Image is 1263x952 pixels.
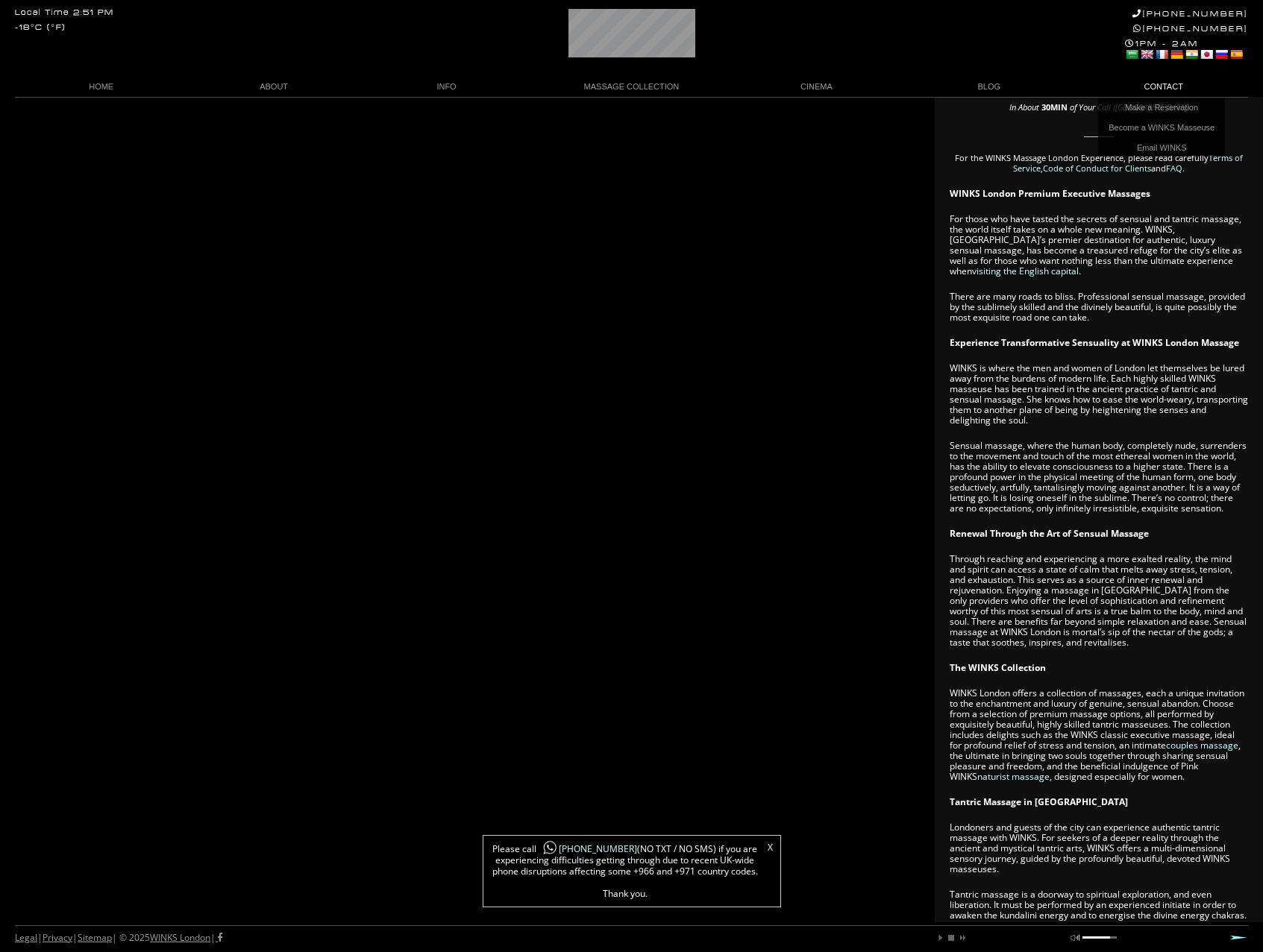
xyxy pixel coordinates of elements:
a: INFO [360,77,533,97]
a: Hindi [1185,48,1198,60]
p: Through reaching and experiencing a more exalted reality, the mind and spirit can access a state ... [950,554,1248,648]
a: Code of Conduct for Clients [1043,163,1151,174]
a: BLOG [903,77,1075,97]
a: HOME [15,77,187,97]
a: [PHONE_NUMBER] [1133,24,1248,34]
em: of Your Call ([GEOGRAPHIC_DATA]) [1070,101,1189,113]
strong: Renewal Through the Art of Sensual Massage [950,527,1149,540]
a: Japanese [1200,48,1213,60]
a: naturist massage [977,770,1050,783]
a: Privacy [43,931,72,944]
a: Spanish [1229,48,1243,60]
a: CONTACT [1076,77,1248,97]
a: MASSAGE COLLECTION [533,77,730,97]
a: X [768,843,773,852]
a: Make a Reservation [1098,98,1225,118]
em: In About [1009,101,1039,113]
div: | | | © 2025 | [15,926,222,950]
div: Local Time 2:51 PM [15,9,114,17]
span: Please call (NO TXT / NO SMS) if you are experiencing difficulties getting through due to recent ... [491,843,759,899]
a: English [1140,48,1153,60]
a: [PHONE_NUMBER] [536,842,637,855]
p: There are many roads to bliss. Professional sensual massage, provided by the sublimely skilled an... [950,291,1248,323]
a: FAQ [1166,163,1182,174]
strong: WINKS London Premium Executive Massages [950,187,1150,200]
span: 30 [1041,101,1050,113]
a: stop [947,933,956,942]
div: 1PM - 2AM [1125,39,1248,63]
a: Sitemap [78,931,112,944]
a: Legal [15,931,37,944]
p: Sensual massage, where the human body, completely nude, surrenders to the movement and touch of t... [950,441,1248,514]
a: mute [1071,933,1079,942]
p: WINKS London offers a collection of massages, each a unique invitation to the enchantment and lux... [950,688,1248,782]
p: Tantric massage is a doorway to spiritual exploration, and even liberation. It must be performed ... [950,889,1248,952]
strong: Experience Transformative Sensuality at WINKS London Massage [950,336,1239,349]
a: Email WINKS [1098,138,1225,158]
p: For those who have tasted the secrets of sensual and tantric massage, the world itself takes on a... [950,214,1248,277]
a: Become a WINKS Masseuse [1098,118,1225,138]
a: ABOUT [187,77,360,97]
div: -18°C (°F) [15,24,66,32]
strong: The WINKS Collection [950,661,1046,674]
a: Terms of Service [1013,152,1243,174]
p: ________ [950,127,1248,138]
p: Londoners and guests of the city can experience authentic tantric massage with WINKS. For seekers... [950,822,1248,874]
a: visiting the English capital [972,265,1079,277]
strong: Tantric Massage in [GEOGRAPHIC_DATA] [950,795,1128,808]
a: next [957,933,966,942]
a: CINEMA [730,77,903,97]
a: Arabic [1125,48,1138,60]
span: For the WINKS Massage London Experience, please read carefully , and . [955,152,1243,174]
a: Next [1230,935,1248,940]
a: play [936,933,945,942]
a: French [1155,48,1168,60]
a: German [1170,48,1183,60]
strong: MIN [1050,101,1068,113]
img: whatsapp-icon1.png [542,840,557,856]
a: [PHONE_NUMBER] [1132,9,1248,19]
a: Russian [1215,48,1228,60]
a: couples massage [1166,739,1238,751]
a: WINKS London [150,931,210,944]
p: WINKS is where the men and women of London let themselves be lured away from the burdens of moder... [950,363,1248,426]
